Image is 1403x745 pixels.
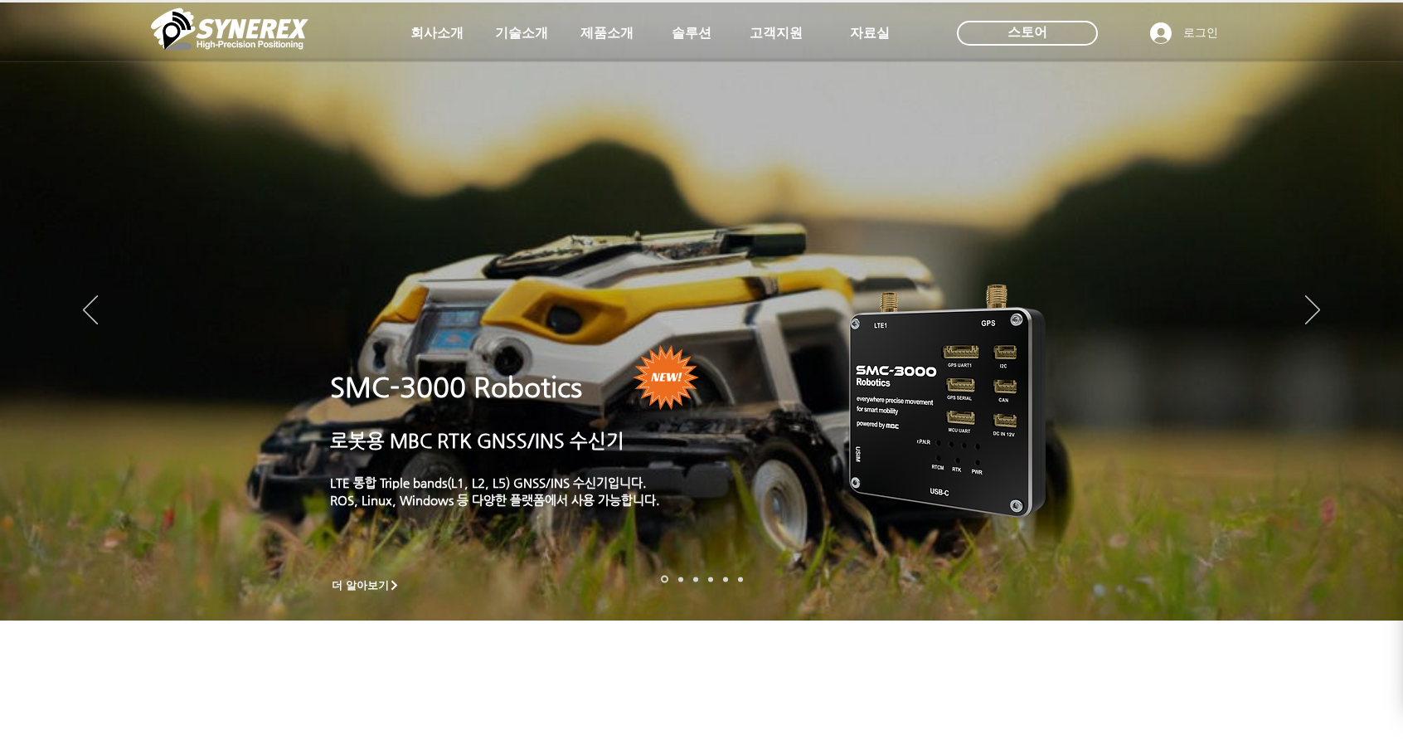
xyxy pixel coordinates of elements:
span: 고객지원 [750,25,803,42]
div: 스토어 [957,21,1098,46]
span: 솔루션 [672,25,711,42]
a: 기술소개 [480,17,563,50]
img: 씨너렉스_White_simbol_대지 1.png [151,4,308,54]
img: KakaoTalk_20241224_155801212.png [826,260,1070,538]
span: 로그인 [1177,25,1224,41]
a: ROS, Linux, Windows 등 다양한 플랫폼에서 사용 가능합니다. [330,493,660,507]
a: 자료실 [828,17,911,50]
a: 드론 8 - SMC 2000 [678,577,683,582]
a: SMC-3000 Robotics [330,372,582,403]
a: 정밀농업 [738,577,743,582]
nav: 슬라이드 [656,576,748,583]
span: 기술소개 [495,25,548,42]
a: 로봇- SMC 2000 [661,576,668,583]
a: 측량 IoT [693,577,698,582]
a: 제품소개 [566,17,648,50]
button: 이전 [83,295,98,327]
a: LTE 통합 Triple bands(L1, L2, L5) GNSS/INS 수신기입니다. [330,475,647,489]
span: 스토어 [1007,23,1047,41]
a: 솔루션 [650,17,733,50]
a: 로봇 [723,577,728,582]
button: 로그인 [1138,17,1230,49]
a: 고객지원 [735,17,818,50]
span: 자료실 [850,25,890,42]
a: 회사소개 [396,17,478,50]
button: 다음 [1305,295,1320,327]
a: 더 알아보기 [324,575,407,596]
span: 회사소개 [410,25,464,42]
a: 자율주행 [708,577,713,582]
span: 제품소개 [580,25,634,42]
a: 로봇용 MBC RTK GNSS/INS 수신기 [330,430,624,451]
span: 더 알아보기 [332,578,389,593]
